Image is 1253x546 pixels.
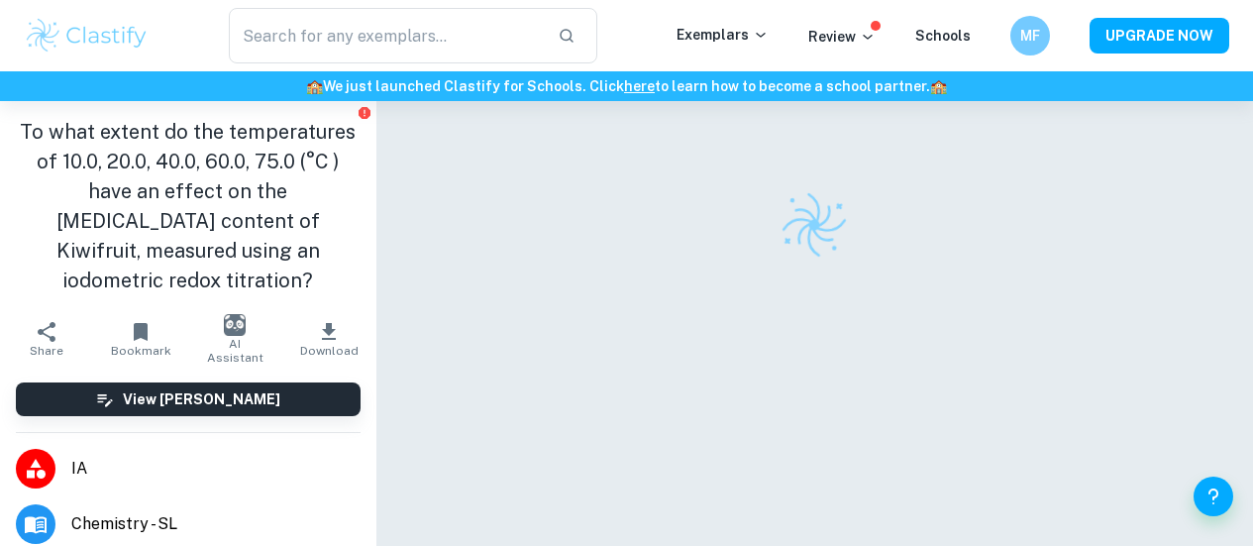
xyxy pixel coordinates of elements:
[71,457,361,481] span: IA
[624,78,655,94] a: here
[4,75,1249,97] h6: We just launched Clastify for Schools. Click to learn how to become a school partner.
[224,314,246,336] img: AI Assistant
[123,388,280,410] h6: View [PERSON_NAME]
[24,16,150,55] img: Clastify logo
[200,337,270,365] span: AI Assistant
[300,344,359,358] span: Download
[16,117,361,295] h1: To what extent do the temperatures of 10.0, 20.0, 40.0, 60.0, 75.0 (°C ) have an effect on the [M...
[188,311,282,367] button: AI Assistant
[1194,477,1233,516] button: Help and Feedback
[16,382,361,416] button: View [PERSON_NAME]
[808,26,876,48] p: Review
[1090,18,1229,54] button: UPGRADE NOW
[229,8,542,63] input: Search for any exemplars...
[1010,16,1050,55] button: MF
[282,311,376,367] button: Download
[930,78,947,94] span: 🏫
[111,344,171,358] span: Bookmark
[71,512,361,536] span: Chemistry - SL
[358,105,372,120] button: Report issue
[94,311,188,367] button: Bookmark
[30,344,63,358] span: Share
[776,186,853,264] img: Clastify logo
[306,78,323,94] span: 🏫
[677,24,769,46] p: Exemplars
[915,28,971,44] a: Schools
[1019,25,1042,47] h6: MF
